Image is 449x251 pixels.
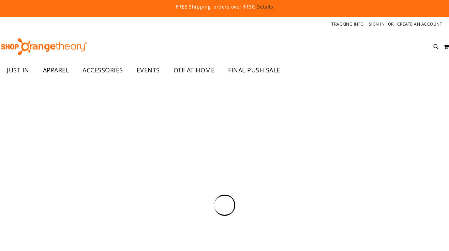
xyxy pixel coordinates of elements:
[256,3,273,10] a: Details
[369,21,385,27] a: Sign In
[397,21,443,27] a: Create an Account
[130,62,167,78] a: EVENTS
[331,21,364,27] a: Tracking Info
[7,62,29,78] span: JUST IN
[36,62,76,78] a: APPAREL
[26,3,423,10] p: FREE Shipping, orders over $150.
[76,62,130,78] a: ACCESSORIES
[43,62,69,78] span: APPAREL
[174,62,215,78] span: OTF AT HOME
[167,62,222,78] a: OTF AT HOME
[221,62,287,78] a: FINAL PUSH SALE
[83,62,123,78] span: ACCESSORIES
[137,62,160,78] span: EVENTS
[228,62,280,78] span: FINAL PUSH SALE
